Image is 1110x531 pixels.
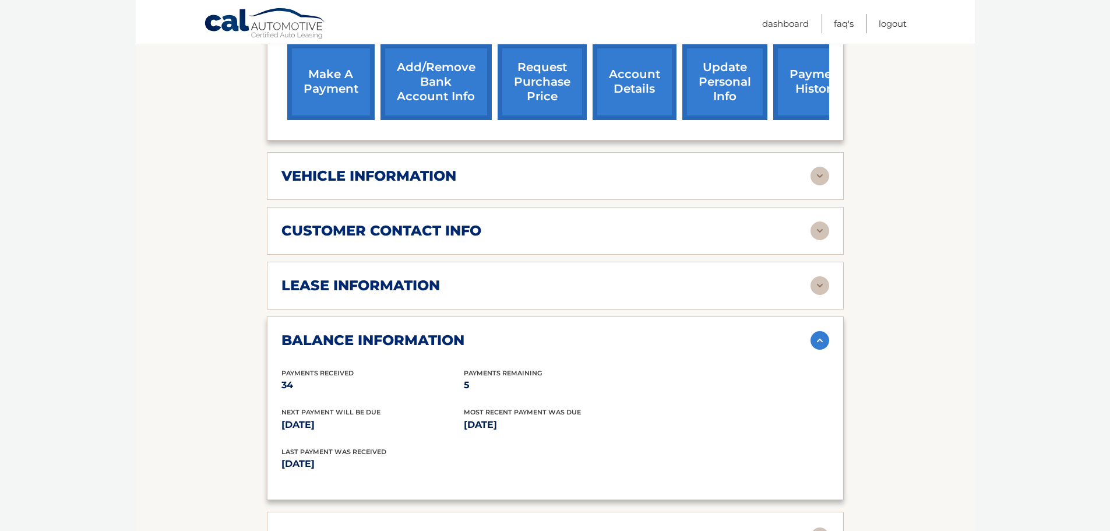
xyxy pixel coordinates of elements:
[464,369,542,377] span: Payments Remaining
[281,222,481,240] h2: customer contact info
[464,377,646,393] p: 5
[281,456,555,472] p: [DATE]
[281,417,464,433] p: [DATE]
[287,44,375,120] a: make a payment
[773,44,861,120] a: payment history
[834,14,854,33] a: FAQ's
[682,44,767,120] a: update personal info
[498,44,587,120] a: request purchase price
[281,277,440,294] h2: lease information
[204,8,326,41] a: Cal Automotive
[281,332,464,349] h2: balance information
[281,408,380,416] span: Next Payment will be due
[811,276,829,295] img: accordion-rest.svg
[464,417,646,433] p: [DATE]
[380,44,492,120] a: Add/Remove bank account info
[593,44,676,120] a: account details
[811,221,829,240] img: accordion-rest.svg
[281,369,354,377] span: Payments Received
[879,14,907,33] a: Logout
[811,167,829,185] img: accordion-rest.svg
[811,331,829,350] img: accordion-active.svg
[762,14,809,33] a: Dashboard
[281,167,456,185] h2: vehicle information
[281,377,464,393] p: 34
[464,408,581,416] span: Most Recent Payment Was Due
[281,448,386,456] span: Last Payment was received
